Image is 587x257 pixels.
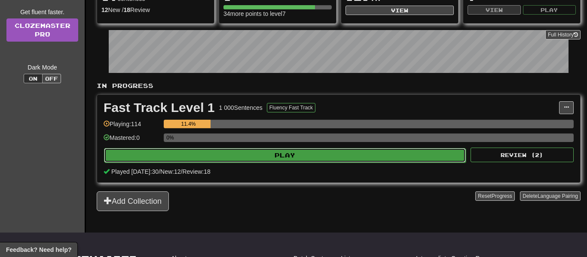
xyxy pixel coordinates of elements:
[160,168,180,175] span: New: 12
[471,148,574,162] button: Review (2)
[166,120,211,128] div: 11.4%
[104,120,159,134] div: Playing: 114
[267,103,315,112] button: Fluency Fast Track
[101,6,108,13] strong: 12
[468,5,521,15] button: View
[123,6,130,13] strong: 18
[6,8,78,16] div: Get fluent faster.
[104,133,159,148] div: Mastered: 0
[42,74,61,83] button: Off
[159,168,160,175] span: /
[104,148,466,163] button: Play
[24,74,43,83] button: On
[104,101,215,114] div: Fast Track Level 1
[345,6,454,15] button: View
[111,168,159,175] span: Played [DATE]: 30
[475,191,514,201] button: ResetProgress
[523,5,576,15] button: Play
[520,191,581,201] button: DeleteLanguage Pairing
[6,18,78,42] a: ClozemasterPro
[6,245,71,254] span: Open feedback widget
[182,168,210,175] span: Review: 18
[101,6,210,14] div: New / Review
[219,103,263,112] div: 1 000 Sentences
[97,82,581,90] p: In Progress
[545,30,581,39] button: Full History
[6,63,78,72] div: Dark Mode
[492,193,512,199] span: Progress
[181,168,183,175] span: /
[223,9,332,18] div: 34 more points to level 7
[97,191,169,211] button: Add Collection
[538,193,578,199] span: Language Pairing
